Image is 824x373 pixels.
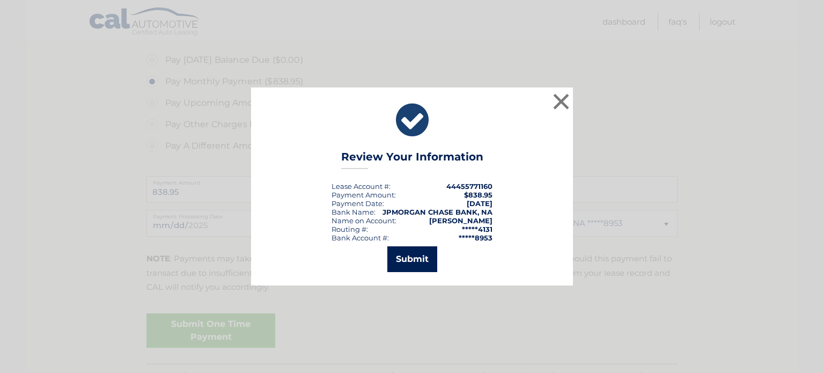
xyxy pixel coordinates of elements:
[332,225,368,233] div: Routing #:
[387,246,437,272] button: Submit
[332,199,382,208] span: Payment Date
[332,208,376,216] div: Bank Name:
[467,199,492,208] span: [DATE]
[382,208,492,216] strong: JPMORGAN CHASE BANK, NA
[332,191,396,199] div: Payment Amount:
[464,191,492,199] span: $838.95
[332,233,389,242] div: Bank Account #:
[332,182,391,191] div: Lease Account #:
[446,182,492,191] strong: 44455771160
[341,150,483,169] h3: Review Your Information
[332,199,384,208] div: :
[550,91,572,112] button: ×
[332,216,396,225] div: Name on Account:
[429,216,492,225] strong: [PERSON_NAME]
